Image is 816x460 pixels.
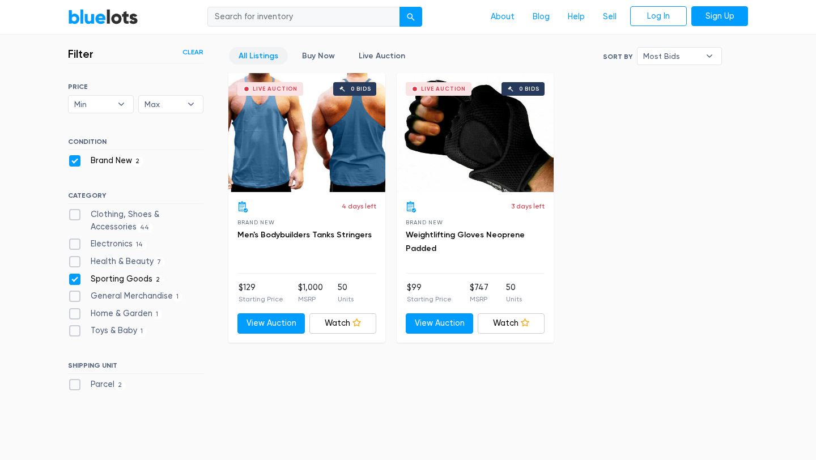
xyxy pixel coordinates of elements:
[691,6,748,27] a: Sign Up
[68,83,203,91] h6: PRICE
[506,294,522,304] p: Units
[470,294,488,304] p: MSRP
[133,241,147,250] span: 14
[173,292,182,301] span: 1
[406,313,473,334] a: View Auction
[109,96,133,113] b: ▾
[482,6,524,28] a: About
[421,86,466,92] div: Live Auction
[68,290,182,303] label: General Merchandise
[698,48,721,65] b: ▾
[309,313,377,334] a: Watch
[298,282,323,304] li: $1,000
[237,230,372,240] a: Men's Bodybuilders Tanks Stringers
[74,96,112,113] span: Min
[68,208,203,233] label: Clothing, Shoes & Accessories
[239,294,283,304] p: Starting Price
[68,255,165,268] label: Health & Beauty
[603,52,632,62] label: Sort By
[338,282,354,304] li: 50
[137,327,147,337] span: 1
[406,219,443,225] span: Brand New
[207,7,400,27] input: Search for inventory
[470,282,488,304] li: $747
[349,47,415,65] a: Live Auction
[68,155,143,167] label: Brand New
[229,47,288,65] a: All Listings
[511,201,545,211] p: 3 days left
[68,308,162,320] label: Home & Garden
[132,157,143,166] span: 2
[237,313,305,334] a: View Auction
[152,310,162,319] span: 1
[338,294,354,304] p: Units
[292,47,345,65] a: Buy Now
[68,361,203,374] h6: SHIPPING UNIT
[228,73,385,192] a: Live Auction 0 bids
[68,378,126,391] label: Parcel
[643,48,700,65] span: Most Bids
[351,86,371,92] div: 0 bids
[298,294,323,304] p: MSRP
[152,275,164,284] span: 2
[342,201,376,211] p: 4 days left
[68,238,147,250] label: Electronics
[506,282,522,304] li: 50
[182,47,203,57] a: Clear
[68,8,138,25] a: BlueLots
[594,6,626,28] a: Sell
[154,258,165,267] span: 7
[524,6,559,28] a: Blog
[237,219,274,225] span: Brand New
[114,381,126,390] span: 2
[407,282,452,304] li: $99
[407,294,452,304] p: Starting Price
[559,6,594,28] a: Help
[179,96,203,113] b: ▾
[406,230,525,253] a: Weightlifting Gloves Neoprene Padded
[630,6,687,27] a: Log In
[68,138,203,150] h6: CONDITION
[478,313,545,334] a: Watch
[68,191,203,204] h6: CATEGORY
[68,273,164,286] label: Sporting Goods
[68,47,93,61] h3: Filter
[253,86,297,92] div: Live Auction
[144,96,182,113] span: Max
[137,223,153,232] span: 44
[397,73,554,192] a: Live Auction 0 bids
[519,86,539,92] div: 0 bids
[239,282,283,304] li: $129
[68,325,147,337] label: Toys & Baby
